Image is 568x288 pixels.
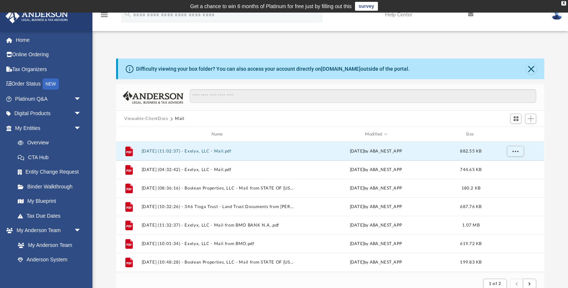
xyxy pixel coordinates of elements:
[525,114,536,124] button: Add
[74,106,89,121] span: arrow_drop_down
[299,167,453,173] div: [DATE] by ABA_NEST_APP
[141,131,295,138] div: Name
[489,282,501,286] span: 1 of 2
[3,9,70,23] img: Anderson Advisors Platinum Portal
[456,131,486,138] div: Size
[460,168,482,172] span: 744.65 KB
[489,131,541,138] div: id
[142,186,296,191] button: [DATE] (08:36:16) - Boolean Properties, LLC - Mail from STATE OF [US_STATE] FRANCHISE TAX BOARD.pdf
[10,208,92,223] a: Tax Due Dates
[136,65,410,73] div: Difficulty viewing your box folder? You can also access your account directly on outside of the p...
[561,1,566,6] div: close
[460,242,482,246] span: 619.72 KB
[74,121,89,136] span: arrow_drop_down
[100,10,109,19] i: menu
[5,33,92,47] a: Home
[299,131,453,138] div: Modified
[116,142,544,272] div: grid
[299,148,453,155] div: [DATE] by ABA_NEST_APP
[299,185,453,192] div: [DATE] by ABA_NEST_APP
[299,241,453,247] div: [DATE] by ABA_NEST_APP
[5,77,92,92] a: Order StatusNEW
[142,223,296,228] button: [DATE] (11:32:37) - Exelyx, LLC - Mail from BMO BANK N.A..pdf
[462,223,480,227] span: 1.07 MB
[175,115,185,122] button: Mail
[10,179,92,194] a: Binder Walkthrough
[460,205,482,209] span: 687.76 KB
[5,62,92,77] a: Tax Organizers
[142,204,296,209] button: [DATE] (10:32:26) - 346 Tioga Trust - Land Trust Documents from [PERSON_NAME].pdf
[10,150,92,165] a: CTA Hub
[142,167,296,172] button: [DATE] (04:32:42) - Exelyx, LLC - Mail.pdf
[142,260,296,265] button: [DATE] (10:48:28) - Boolean Properties, LLC - Mail from STATE OF [US_STATE] FRANCHISE TAX BOARD.pdf
[74,223,89,238] span: arrow_drop_down
[299,259,453,266] div: [DATE] by ABA_NEST_APP
[507,146,524,157] button: More options
[5,47,92,62] a: Online Ordering
[190,89,536,103] input: Search files and folders
[5,91,92,106] a: Platinum Q&Aarrow_drop_down
[10,165,92,180] a: Entity Change Request
[100,14,109,19] a: menu
[461,186,480,190] span: 180.2 KB
[299,204,453,210] div: [DATE] by ABA_NEST_APP
[10,135,92,150] a: Overview
[510,114,521,124] button: Switch to Grid View
[10,238,85,252] a: My Anderson Team
[142,149,296,154] button: [DATE] (11:02:37) - Exelyx, LLC - Mail.pdf
[190,2,352,11] div: Get a chance to win 6 months of Platinum for free just by filling out this
[74,91,89,107] span: arrow_drop_down
[460,260,482,264] span: 199.83 KB
[5,121,92,135] a: My Entitiesarrow_drop_down
[460,149,482,153] span: 882.55 KB
[124,10,132,18] i: search
[119,131,138,138] div: id
[5,106,92,121] a: Digital Productsarrow_drop_down
[10,252,89,267] a: Anderson System
[142,241,296,246] button: [DATE] (10:01:34) - Exelyx, LLC - Mail from BMO.pdf
[321,66,361,72] a: [DOMAIN_NAME]
[526,64,537,74] button: Close
[5,223,89,238] a: My Anderson Teamarrow_drop_down
[124,115,168,122] button: Viewable-ClientDocs
[355,2,378,11] a: survey
[299,222,453,229] div: [DATE] by ABA_NEST_APP
[10,194,89,209] a: My Blueprint
[43,78,59,90] div: NEW
[551,9,562,20] img: User Pic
